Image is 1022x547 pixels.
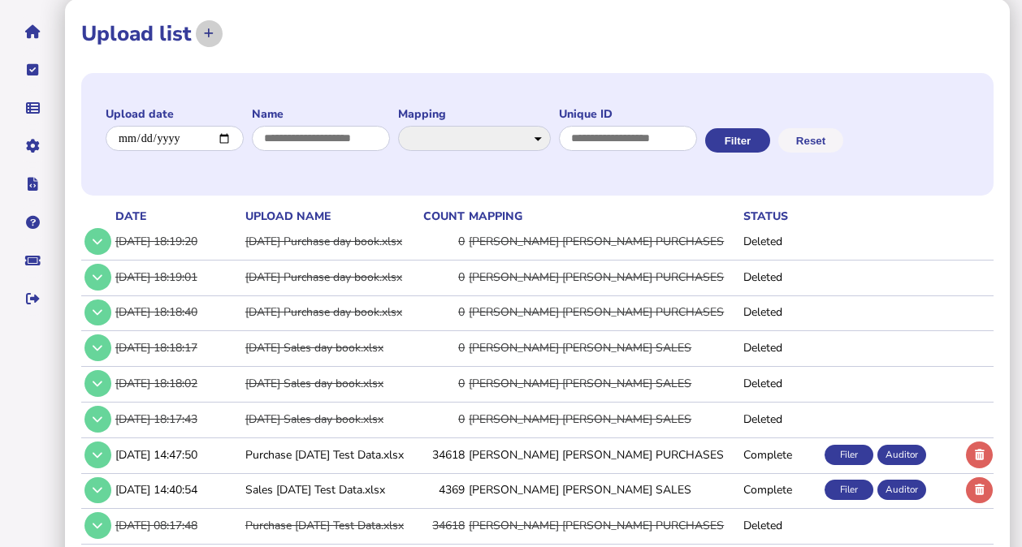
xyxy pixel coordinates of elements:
td: [PERSON_NAME] [PERSON_NAME] PURCHASES [466,437,740,471]
button: Show/hide row detail [84,512,111,539]
td: [DATE] 18:19:20 [112,225,242,258]
button: Delete upload [966,477,993,504]
button: Help pages [15,205,50,239]
button: Reset [778,128,843,153]
td: 0 [413,225,466,258]
td: [DATE] Sales day book.xlsx [242,331,413,364]
button: Data manager [15,91,50,125]
td: 0 [413,331,466,364]
td: 0 [413,402,466,435]
label: Name [252,106,390,122]
td: 0 [413,260,466,293]
button: Raise a support ticket [15,243,50,278]
button: Show/hide row detail [84,334,111,361]
td: [DATE] 18:18:17 [112,331,242,364]
th: mapping [466,208,740,225]
h1: Upload list [81,19,192,48]
button: Developer hub links [15,167,50,201]
label: Unique ID [559,106,697,122]
td: [PERSON_NAME] [PERSON_NAME] PURCHASES [466,295,740,329]
td: [PERSON_NAME] [PERSON_NAME] SALES [466,367,740,400]
button: Show/hide row detail [84,477,111,504]
td: [DATE] Purchase day book.xlsx [242,260,413,293]
td: 34618 [413,437,466,471]
button: Show/hide row detail [84,299,111,326]
button: Tasks [15,53,50,87]
label: Mapping [398,106,551,122]
label: Upload date [106,106,244,122]
td: [PERSON_NAME] [PERSON_NAME] PURCHASES [466,225,740,258]
button: Sign out [15,282,50,316]
td: Deleted [740,367,821,400]
td: Deleted [740,295,821,329]
th: count [413,208,466,225]
td: 0 [413,295,466,329]
td: [DATE] 14:40:54 [112,473,242,506]
td: [DATE] 18:19:01 [112,260,242,293]
td: [DATE] 08:17:48 [112,509,242,542]
td: [PERSON_NAME] [PERSON_NAME] PURCHASES [466,509,740,542]
button: Delete upload [966,441,993,468]
td: Purchase [DATE] Test Data.xlsx [242,509,413,542]
i: Data manager [26,108,40,109]
th: status [740,208,821,225]
td: [PERSON_NAME] [PERSON_NAME] SALES [466,331,740,364]
button: Show/hide row detail [84,370,111,397]
td: [DATE] 18:18:40 [112,295,242,329]
td: [DATE] 14:47:50 [112,437,242,471]
button: Manage settings [15,129,50,163]
div: Auditor [877,480,926,500]
div: Filer [825,445,873,465]
td: [DATE] Purchase day book.xlsx [242,225,413,258]
button: Filter [705,128,770,153]
button: Show/hide row detail [84,406,111,433]
td: Complete [740,473,821,506]
td: 0 [413,367,466,400]
td: Complete [740,437,821,471]
td: [PERSON_NAME] [PERSON_NAME] SALES [466,473,740,506]
td: Sales [DATE] Test Data.xlsx [242,473,413,506]
td: [DATE] Sales day book.xlsx [242,402,413,435]
th: upload name [242,208,413,225]
td: [DATE] Purchase day book.xlsx [242,295,413,329]
td: Deleted [740,402,821,435]
div: Auditor [877,445,926,465]
td: 4369 [413,473,466,506]
td: 34618 [413,509,466,542]
td: Purchase [DATE] Test Data.xlsx [242,437,413,471]
button: Upload transactions [196,20,223,47]
td: [DATE] 18:18:02 [112,367,242,400]
td: [DATE] 18:17:43 [112,402,242,435]
td: [PERSON_NAME] [PERSON_NAME] SALES [466,402,740,435]
td: Deleted [740,331,821,364]
td: [PERSON_NAME] [PERSON_NAME] PURCHASES [466,260,740,293]
button: Home [15,15,50,49]
td: Deleted [740,260,821,293]
td: [DATE] Sales day book.xlsx [242,367,413,400]
th: date [112,208,242,225]
td: Deleted [740,225,821,258]
div: Filer [825,480,873,500]
button: Show/hide row detail [84,441,111,468]
td: Deleted [740,509,821,542]
button: Show/hide row detail [84,264,111,291]
button: Show/hide row detail [84,228,111,255]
